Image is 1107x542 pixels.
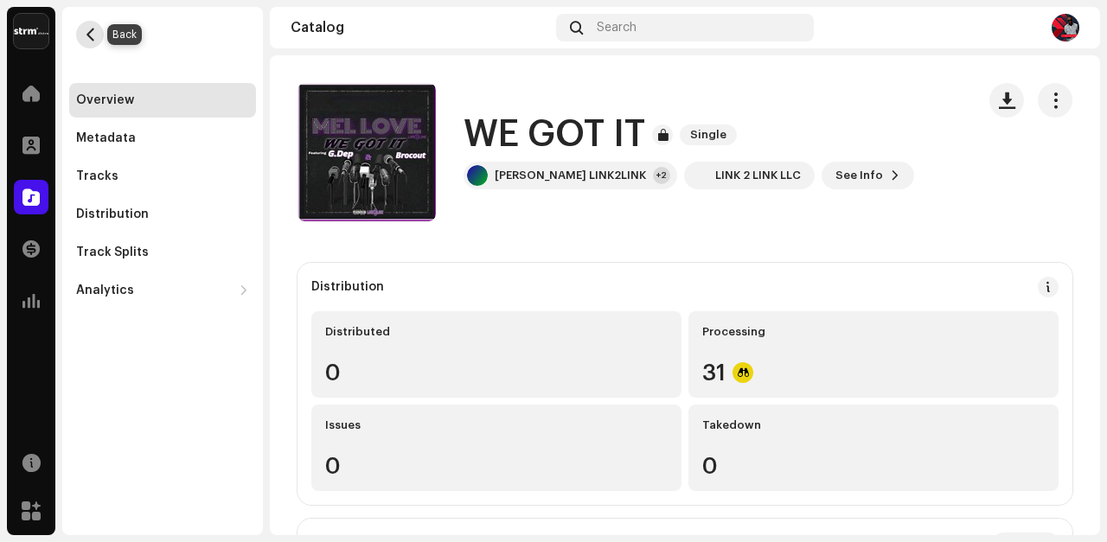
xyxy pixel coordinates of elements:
h1: WE GOT IT [464,115,645,155]
div: +2 [653,167,670,184]
div: Distributed [325,325,668,339]
re-m-nav-item: Metadata [69,121,256,156]
re-m-nav-item: Tracks [69,159,256,194]
div: Processing [702,325,1045,339]
div: Analytics [76,284,134,297]
re-m-nav-item: Track Splits [69,235,256,270]
re-m-nav-item: Distribution [69,197,256,232]
div: Distribution [311,280,384,294]
div: LINK 2 LINK LLC [715,169,801,182]
div: Overview [76,93,134,107]
re-m-nav-dropdown: Analytics [69,273,256,308]
div: Catalog [291,21,549,35]
re-m-nav-item: Overview [69,83,256,118]
div: Tracks [76,169,118,183]
img: 408b884b-546b-4518-8448-1008f9c76b02 [14,14,48,48]
span: Search [597,21,637,35]
div: Issues [325,418,668,432]
div: Metadata [76,131,136,145]
div: Takedown [702,418,1045,432]
img: c5c445d6-229a-465d-930f-b885011ab47f [688,165,708,186]
div: Track Splits [76,245,149,259]
span: See Info [835,158,883,193]
div: Distribution [76,207,149,221]
span: Single [680,124,737,145]
img: d97745be-edd8-43bb-9ec7-ae8705135352 [1052,14,1079,41]
button: See Info [822,162,914,189]
div: [PERSON_NAME] LINK2LINK [495,169,646,182]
